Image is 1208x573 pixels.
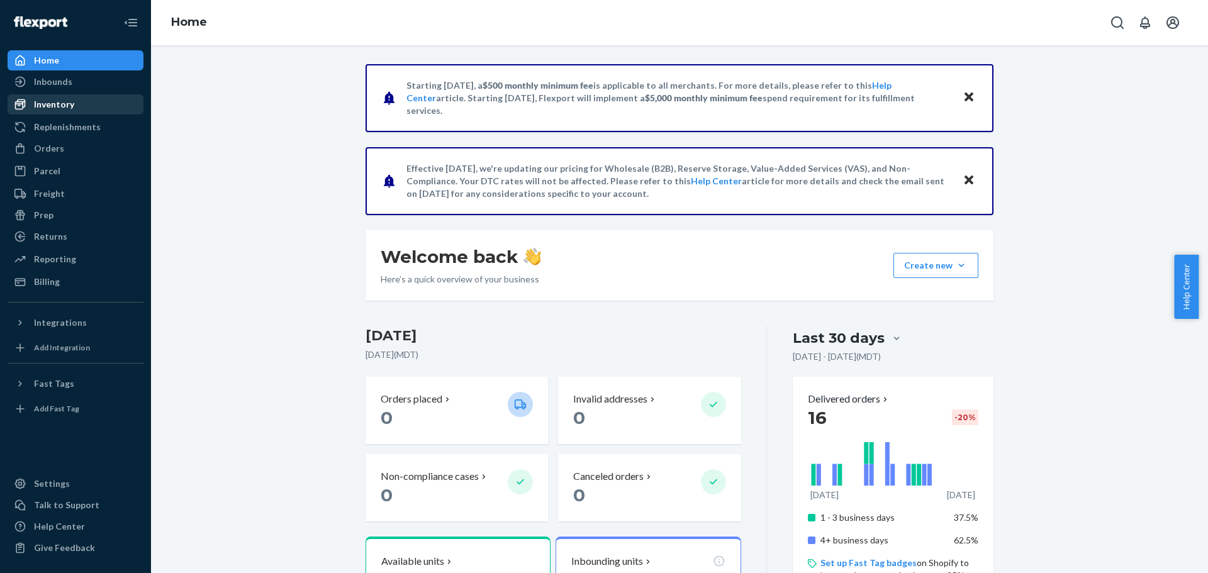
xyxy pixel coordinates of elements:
[34,477,70,490] div: Settings
[34,142,64,155] div: Orders
[8,50,143,70] a: Home
[381,484,393,506] span: 0
[381,407,393,428] span: 0
[406,162,951,200] p: Effective [DATE], we're updating our pricing for Wholesale (B2B), Reserve Storage, Value-Added Se...
[558,377,741,444] button: Invalid addresses 0
[8,138,143,159] a: Orders
[573,392,647,406] p: Invalid addresses
[961,89,977,107] button: Close
[34,403,79,414] div: Add Fast Tag
[8,94,143,114] a: Inventory
[820,534,944,547] p: 4+ business days
[8,226,143,247] a: Returns
[954,512,978,523] span: 37.5%
[573,407,585,428] span: 0
[8,272,143,292] a: Billing
[8,72,143,92] a: Inbounds
[171,15,207,29] a: Home
[34,230,67,243] div: Returns
[34,253,76,265] div: Reporting
[34,209,53,221] div: Prep
[952,409,978,425] div: -20 %
[34,121,101,133] div: Replenishments
[645,92,763,103] span: $5,000 monthly minimum fee
[8,474,143,494] a: Settings
[8,495,143,515] a: Talk to Support
[366,377,548,444] button: Orders placed 0
[1105,10,1130,35] button: Open Search Box
[947,489,975,501] p: [DATE]
[34,275,60,288] div: Billing
[34,54,59,67] div: Home
[571,554,643,569] p: Inbounding units
[8,538,143,558] button: Give Feedback
[34,165,60,177] div: Parcel
[523,248,541,265] img: hand-wave emoji
[8,205,143,225] a: Prep
[820,511,944,524] p: 1 - 3 business days
[961,172,977,190] button: Close
[8,374,143,394] button: Fast Tags
[8,117,143,137] a: Replenishments
[8,184,143,204] a: Freight
[381,554,444,569] p: Available units
[1174,255,1199,319] button: Help Center
[8,338,143,358] a: Add Integration
[366,326,741,346] h3: [DATE]
[8,161,143,181] a: Parcel
[691,175,742,186] a: Help Center
[820,557,917,568] a: Set up Fast Tag badges
[34,187,65,200] div: Freight
[8,399,143,419] a: Add Fast Tag
[8,249,143,269] a: Reporting
[483,80,593,91] span: $500 monthly minimum fee
[573,484,585,506] span: 0
[406,79,951,117] p: Starting [DATE], a is applicable to all merchants. For more details, please refer to this article...
[8,313,143,333] button: Integrations
[381,392,442,406] p: Orders placed
[366,454,548,521] button: Non-compliance cases 0
[381,245,541,268] h1: Welcome back
[1132,10,1158,35] button: Open notifications
[14,16,67,29] img: Flexport logo
[810,489,839,501] p: [DATE]
[893,253,978,278] button: Create new
[34,499,99,511] div: Talk to Support
[808,392,890,406] button: Delivered orders
[1160,10,1185,35] button: Open account menu
[34,377,74,390] div: Fast Tags
[34,316,87,329] div: Integrations
[34,342,90,353] div: Add Integration
[34,75,72,88] div: Inbounds
[808,407,827,428] span: 16
[954,535,978,545] span: 62.5%
[34,98,74,111] div: Inventory
[34,542,95,554] div: Give Feedback
[793,328,885,348] div: Last 30 days
[118,10,143,35] button: Close Navigation
[366,348,741,361] p: [DATE] ( MDT )
[793,350,881,363] p: [DATE] - [DATE] ( MDT )
[34,520,85,533] div: Help Center
[8,516,143,537] a: Help Center
[381,273,541,286] p: Here’s a quick overview of your business
[558,454,741,521] button: Canceled orders 0
[161,4,217,41] ol: breadcrumbs
[573,469,644,484] p: Canceled orders
[381,469,479,484] p: Non-compliance cases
